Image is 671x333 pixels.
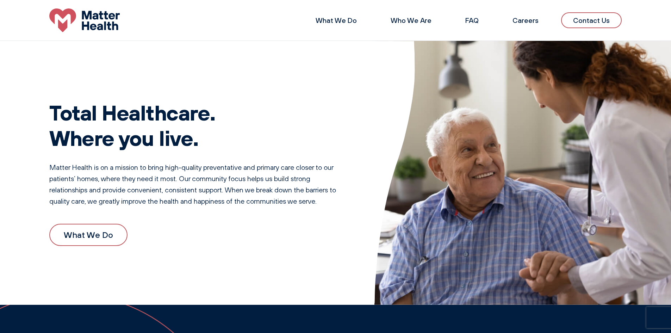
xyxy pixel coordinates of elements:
a: What We Do [49,224,128,246]
a: Who We Are [391,16,431,25]
a: Contact Us [561,12,622,28]
h1: Total Healthcare. Where you live. [49,100,346,150]
p: Matter Health is on a mission to bring high-quality preventative and primary care closer to our p... [49,162,346,207]
a: FAQ [465,16,479,25]
a: Careers [512,16,539,25]
a: What We Do [316,16,357,25]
